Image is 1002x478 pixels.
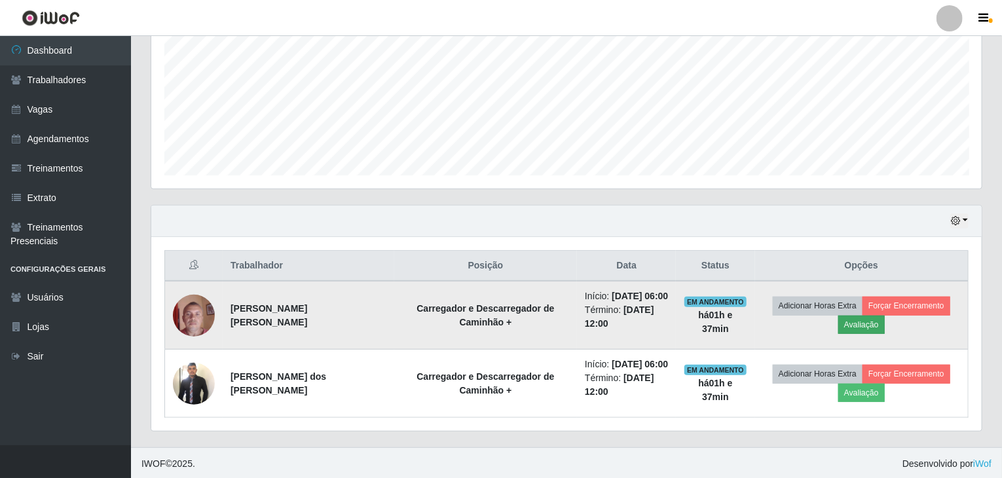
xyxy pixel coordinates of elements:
[863,365,950,383] button: Forçar Encerramento
[612,359,668,369] time: [DATE] 06:00
[698,310,732,334] strong: há 01 h e 37 min
[684,365,747,375] span: EM ANDAMENTO
[585,371,668,399] li: Término:
[231,371,326,395] strong: [PERSON_NAME] dos [PERSON_NAME]
[676,251,754,282] th: Status
[773,365,863,383] button: Adicionar Horas Extra
[838,316,885,334] button: Avaliação
[417,371,554,395] strong: Carregador e Descarregador de Caminhão +
[902,457,992,471] span: Desenvolvido por
[173,361,215,406] img: 1750022695210.jpeg
[394,251,577,282] th: Posição
[173,287,215,343] img: 1691765231856.jpeg
[577,251,676,282] th: Data
[612,291,668,301] time: [DATE] 06:00
[141,458,166,469] span: IWOF
[773,297,863,315] button: Adicionar Horas Extra
[22,10,80,26] img: CoreUI Logo
[684,297,747,307] span: EM ANDAMENTO
[698,378,732,402] strong: há 01 h e 37 min
[141,457,195,471] span: © 2025 .
[755,251,969,282] th: Opções
[973,458,992,469] a: iWof
[585,289,668,303] li: Início:
[585,303,668,331] li: Término:
[417,303,554,327] strong: Carregador e Descarregador de Caminhão +
[223,251,394,282] th: Trabalhador
[863,297,950,315] button: Forçar Encerramento
[838,384,885,402] button: Avaliação
[585,358,668,371] li: Início:
[231,303,307,327] strong: [PERSON_NAME] [PERSON_NAME]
